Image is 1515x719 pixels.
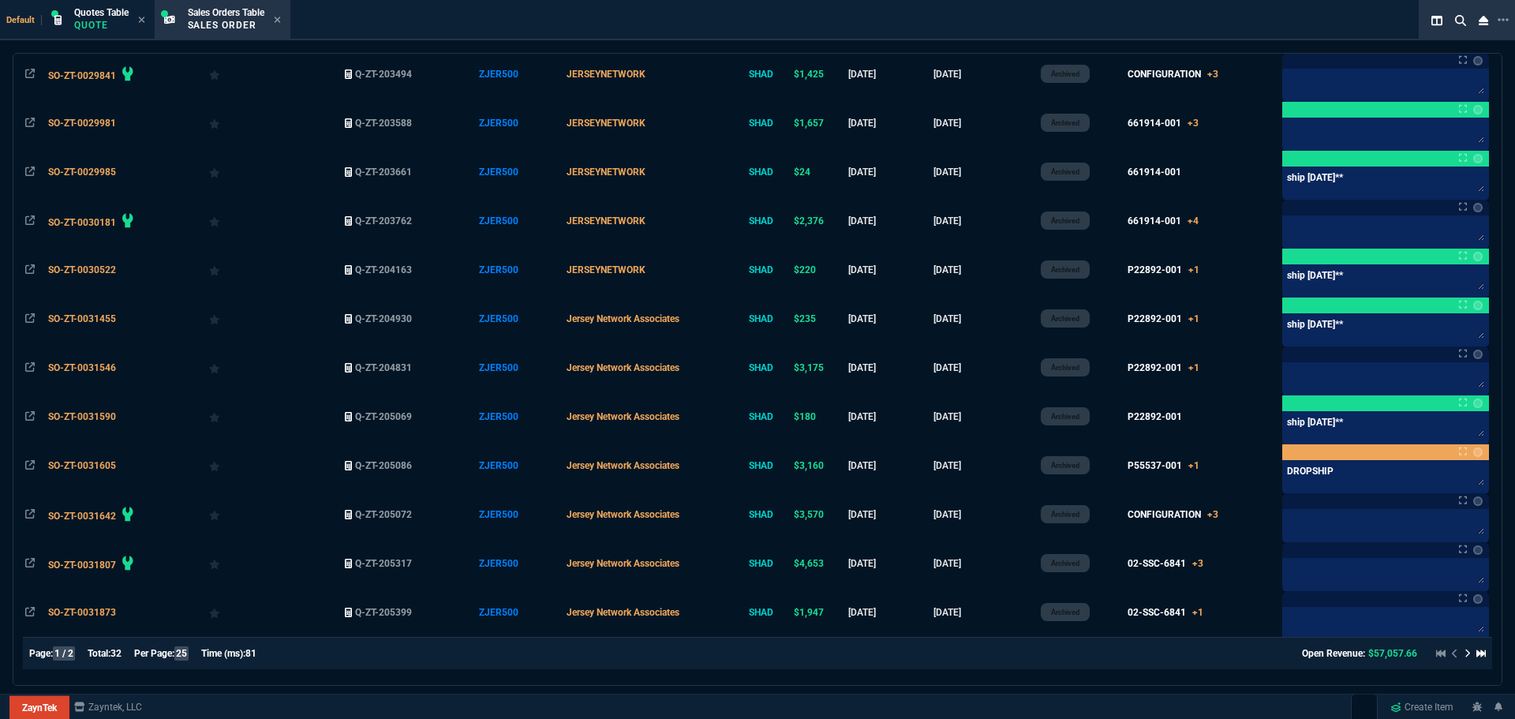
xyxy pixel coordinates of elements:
nx-icon: Open In Opposite Panel [25,411,35,422]
td: SHAD [746,392,792,441]
span: 25 [174,646,189,661]
div: Add to Watchlist [209,259,266,281]
div: P22892-001+1 [1128,361,1199,375]
nx-icon: Split Panels [1425,11,1449,30]
td: [DATE] [846,441,931,490]
td: SHAD [746,294,792,343]
span: SO-ZT-0031546 [48,362,116,373]
td: [DATE] [846,197,931,245]
span: +1 [1188,362,1199,373]
nx-icon: Open In Opposite Panel [25,264,35,275]
span: Q-ZT-205317 [355,558,412,569]
td: [DATE] [931,539,1038,588]
td: ZJER500 [476,343,564,392]
span: +3 [1207,509,1218,520]
nx-icon: Open In Opposite Panel [25,607,35,618]
div: 02-SSC-6841+3 [1128,556,1203,571]
span: SO-ZT-0029985 [48,167,116,178]
span: JERSEYNETWORK [567,264,645,275]
td: [DATE] [931,50,1038,99]
span: 1 / 2 [53,646,75,661]
td: [DATE] [846,148,931,197]
nx-icon: Close Tab [138,14,145,27]
span: Default [6,15,42,25]
a: msbcCompanyName [69,700,147,714]
span: SO-ZT-0031642 [48,511,116,522]
span: Q-ZT-205086 [355,460,412,471]
span: SO-ZT-0029981 [48,118,116,129]
span: SO-ZT-0029841 [48,70,116,81]
div: CONFIGURATION+3 [1128,67,1218,81]
span: SO-ZT-0031873 [48,607,116,618]
td: $24 [791,148,846,197]
span: SO-ZT-0031590 [48,411,116,422]
p: Archived [1051,264,1079,276]
p: Archived [1051,117,1079,129]
span: JERSEYNETWORK [567,167,645,178]
span: Jersey Network Associates [567,607,679,618]
td: $235 [791,294,846,343]
td: ZJER500 [476,539,564,588]
div: Add to Watchlist [209,63,266,85]
span: Q-ZT-203588 [355,118,412,129]
div: Add to Watchlist [209,455,266,477]
span: +3 [1188,118,1199,129]
span: JERSEYNETWORK [567,118,645,129]
span: JERSEYNETWORK [567,215,645,227]
td: [DATE] [931,392,1038,441]
td: [DATE] [846,99,931,148]
nx-icon: Close Workbench [1472,11,1494,30]
span: Jersey Network Associates [567,313,679,324]
div: Add to Watchlist [209,112,266,134]
td: SHAD [746,441,792,490]
p: Archived [1051,410,1079,423]
td: ZJER500 [476,50,564,99]
td: $1,425 [791,50,846,99]
nx-icon: Open New Tab [1498,13,1509,28]
td: [DATE] [846,539,931,588]
span: SO-ZT-0030522 [48,264,116,275]
div: 661914-001 [1128,165,1181,179]
td: ZJER500 [476,441,564,490]
span: Jersey Network Associates [567,558,679,569]
td: ZJER500 [476,392,564,441]
nx-icon: Open In Opposite Panel [25,558,35,569]
div: 661914-001+4 [1128,214,1199,228]
td: SHAD [746,343,792,392]
div: Add to Watchlist [209,161,266,183]
span: Quotes Table [74,7,129,18]
nx-icon: Open In Opposite Panel [25,362,35,373]
span: Q-ZT-205399 [355,607,412,618]
span: Q-ZT-204831 [355,362,412,373]
span: Q-ZT-203494 [355,69,412,80]
td: [DATE] [846,245,931,294]
td: $3,570 [791,490,846,539]
p: Archived [1051,508,1079,521]
td: $220 [791,245,846,294]
div: P22892-001+1 [1128,312,1199,326]
td: ZJER500 [476,490,564,539]
td: [DATE] [931,588,1038,637]
span: Sales Orders Table [188,7,264,18]
span: Q-ZT-204930 [355,313,412,324]
span: JERSEYNETWORK [567,69,645,80]
span: Q-ZT-205069 [355,411,412,422]
td: [DATE] [931,245,1038,294]
td: [DATE] [846,294,931,343]
div: Add to Watchlist [209,552,266,575]
nx-icon: Open In Opposite Panel [25,215,35,227]
td: $2,376 [791,197,846,245]
span: SO-ZT-0031807 [48,560,116,571]
nx-icon: Open In Opposite Panel [25,460,35,471]
span: 32 [110,648,122,659]
p: Sales Order [188,19,264,32]
td: [DATE] [846,343,931,392]
td: ZJER500 [476,294,564,343]
span: Jersey Network Associates [567,460,679,471]
div: CONFIGURATION+3 [1128,507,1218,522]
span: +1 [1192,607,1203,618]
div: 02-SSC-6841+1 [1128,605,1203,620]
p: Archived [1051,606,1079,619]
span: Q-ZT-203762 [355,215,412,227]
span: Page: [29,648,53,659]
